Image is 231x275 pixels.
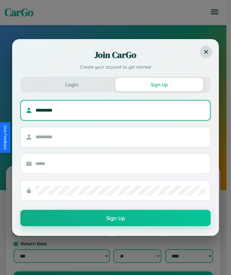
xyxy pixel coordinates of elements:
button: Sign Up [20,210,211,226]
div: Give Feedback [3,125,7,150]
button: Sign Up [115,78,203,91]
button: Login [28,78,115,91]
p: Create your account to get started [20,64,211,71]
h2: Join CarGo [20,49,211,61]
